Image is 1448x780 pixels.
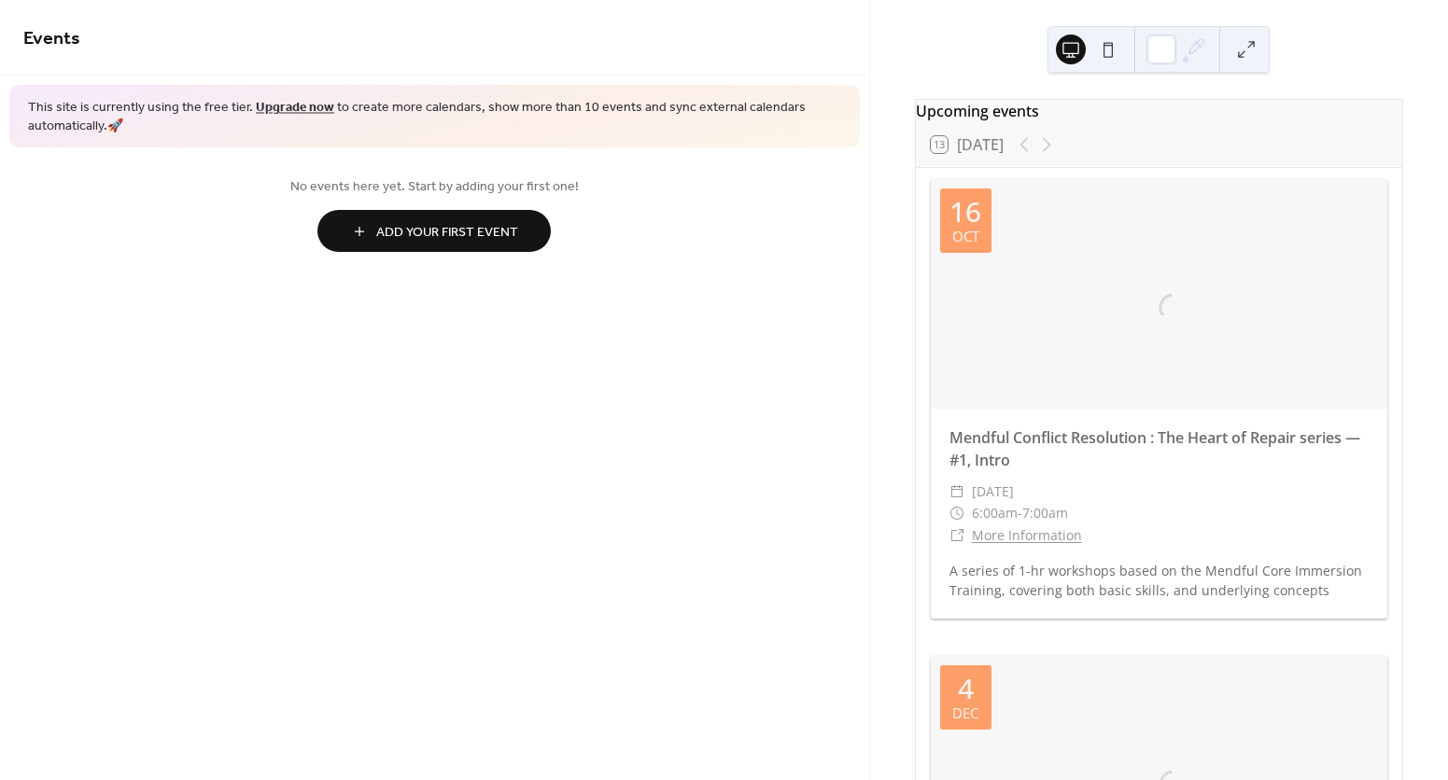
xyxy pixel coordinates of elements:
[317,210,551,252] button: Add Your First Event
[952,706,978,720] div: Dec
[916,100,1402,122] div: Upcoming events
[931,561,1387,600] div: A series of 1-hr workshops based on the Mendful Core Immersion Training, covering both basic skil...
[972,526,1082,544] a: More Information
[23,210,846,252] a: Add Your First Event
[28,99,841,135] span: This site is currently using the free tier. to create more calendars, show more than 10 events an...
[949,427,1360,470] a: Mendful Conflict Resolution : The Heart of Repair series — #1, Intro
[958,675,974,703] div: 4
[23,177,846,197] span: No events here yet. Start by adding your first one!
[23,21,80,57] span: Events
[972,481,1014,503] span: [DATE]
[1022,502,1068,524] span: 7:00am
[949,502,964,524] div: ​
[256,95,334,120] a: Upgrade now
[376,223,518,243] span: Add Your First Event
[952,230,979,244] div: Oct
[949,524,964,547] div: ​
[949,198,981,226] div: 16
[972,502,1018,524] span: 6:00am
[949,481,964,503] div: ​
[1018,502,1022,524] span: -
